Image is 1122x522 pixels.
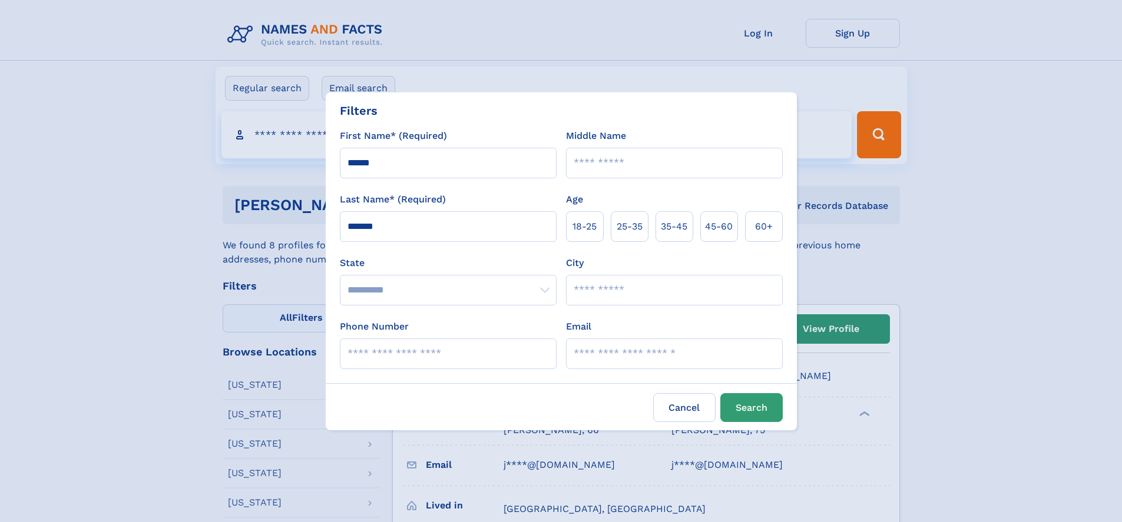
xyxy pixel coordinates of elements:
[566,192,583,207] label: Age
[661,220,687,234] span: 35‑45
[340,102,378,119] div: Filters
[340,320,409,334] label: Phone Number
[653,393,716,422] label: Cancel
[566,129,626,143] label: Middle Name
[566,256,584,270] label: City
[340,192,446,207] label: Last Name* (Required)
[705,220,733,234] span: 45‑60
[720,393,783,422] button: Search
[755,220,773,234] span: 60+
[340,256,557,270] label: State
[566,320,591,334] label: Email
[572,220,597,234] span: 18‑25
[340,129,447,143] label: First Name* (Required)
[617,220,643,234] span: 25‑35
